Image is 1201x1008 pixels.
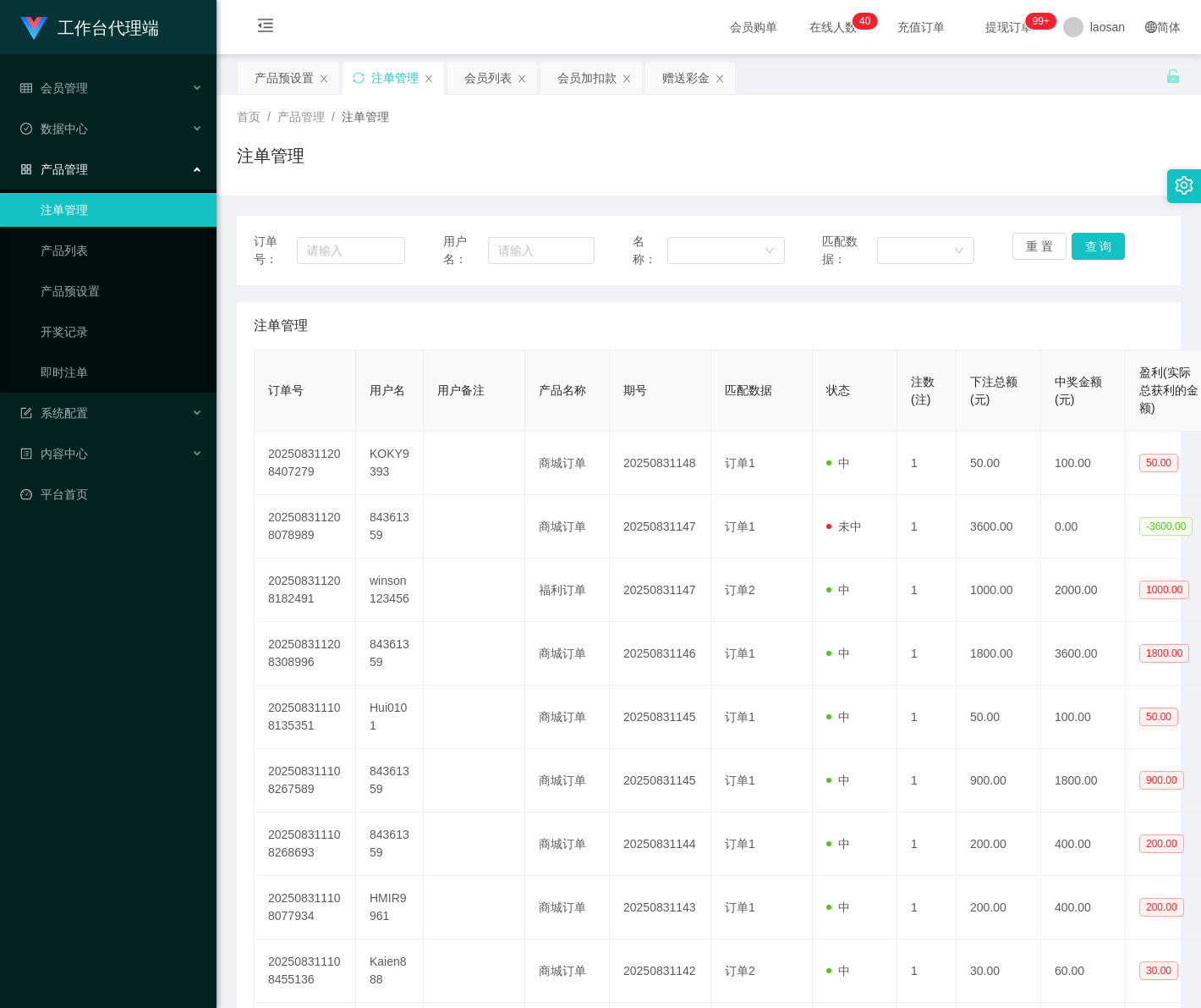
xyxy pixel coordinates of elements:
[1072,233,1126,260] button: 查 询
[254,316,308,336] span: 注单管理
[424,74,434,84] i: 图标: close
[610,812,711,876] td: 20250831144
[826,901,850,914] span: 中
[897,622,957,686] td: 1
[1145,21,1157,33] i: 图标: global
[865,13,871,30] p: 0
[610,749,711,812] td: 20250831145
[954,245,964,257] i: 图标: down
[356,622,424,686] td: 84361359
[623,383,647,397] span: 期号
[633,233,667,268] span: 名称：
[277,110,325,124] span: 产品管理
[765,245,775,257] i: 图标: down
[1139,581,1189,599] span: 1000.00
[957,812,1041,876] td: 200.00
[342,110,389,124] span: 注单管理
[237,143,304,168] h1: 注单管理
[725,964,755,978] span: 订单2
[1041,876,1126,939] td: 400.00
[255,432,356,495] td: 202508311208407279
[20,17,47,41] img: logo.9652507e.png
[826,964,850,978] span: 中
[610,876,711,939] td: 20250831143
[1139,708,1178,726] span: 50.00
[1041,495,1126,559] td: 0.00
[488,237,595,264] input: 请输入
[268,383,304,397] span: 订单号
[610,559,711,622] td: 20250831147
[20,407,32,419] i: 图标: form
[957,749,1041,812] td: 900.00
[957,622,1041,686] td: 1800.00
[237,1,294,55] i: 图标: menu-fold
[725,774,755,787] span: 订单1
[853,13,877,30] sup: 40
[957,559,1041,622] td: 1000.00
[332,110,335,124] span: /
[897,876,957,939] td: 1
[826,383,850,397] span: 状态
[353,72,365,84] i: 图标: sync
[725,583,755,597] span: 订单2
[725,710,755,724] span: 订单1
[255,495,356,559] td: 202508311208078989
[725,383,772,397] span: 匹配数据
[957,495,1041,559] td: 3600.00
[255,622,356,686] td: 202508311208308996
[826,837,850,851] span: 中
[525,495,610,559] td: 商城订单
[1012,233,1067,260] button: 重 置
[1041,559,1126,622] td: 2000.00
[20,162,88,176] span: 产品管理
[610,939,711,1003] td: 20250831142
[1139,898,1184,917] span: 200.00
[897,749,957,812] td: 1
[1055,375,1102,406] span: 中奖金额(元)
[911,375,935,406] span: 注数(注)
[1139,771,1184,790] span: 900.00
[957,432,1041,495] td: 50.00
[977,21,1041,33] span: 提现订单
[356,495,424,559] td: 84361359
[662,62,710,94] div: 赠送彩金
[437,383,485,397] span: 用户备注
[859,13,865,30] p: 4
[356,749,424,812] td: 84361359
[255,812,356,876] td: 202508311108268693
[254,233,297,268] span: 订单号：
[255,62,314,94] div: 产品预设置
[41,234,203,267] a: 产品列表
[525,876,610,939] td: 商城订单
[319,74,329,84] i: 图标: close
[356,686,424,749] td: Hui0101
[1026,13,1056,30] sup: 1027
[356,812,424,876] td: 84361359
[826,520,862,533] span: 未中
[826,647,850,660] span: 中
[1165,69,1181,84] i: 图标: unlock
[897,495,957,559] td: 1
[356,939,424,1003] td: Kaien888
[41,315,203,349] a: 开奖记录
[20,81,88,95] span: 会员管理
[610,495,711,559] td: 20250831147
[525,812,610,876] td: 商城订单
[826,710,850,724] span: 中
[957,939,1041,1003] td: 30.00
[41,355,203,389] a: 即时注单
[41,193,203,227] a: 注单管理
[1139,517,1193,536] span: -3600.00
[826,456,850,470] span: 中
[826,583,850,597] span: 中
[897,686,957,749] td: 1
[255,559,356,622] td: 202508311208182491
[255,876,356,939] td: 202508311108077934
[1175,176,1193,195] i: 图标: setting
[255,686,356,749] td: 202508311108135351
[1041,939,1126,1003] td: 60.00
[1139,961,1178,980] span: 30.00
[525,939,610,1003] td: 商城订单
[525,622,610,686] td: 商城订单
[610,432,711,495] td: 20250831148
